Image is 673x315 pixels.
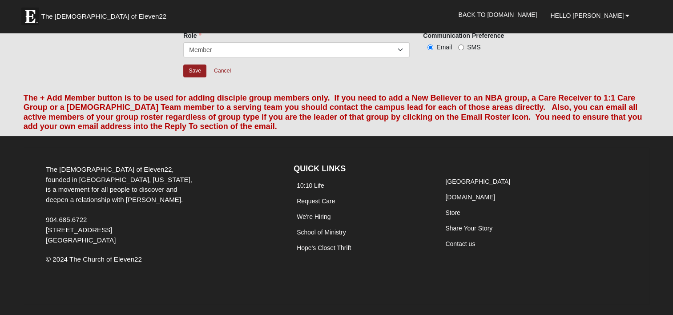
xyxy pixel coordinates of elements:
[294,164,429,174] h4: QUICK LINKS
[46,236,116,244] span: [GEOGRAPHIC_DATA]
[297,244,351,251] a: Hope's Closet Thrift
[445,194,495,201] a: [DOMAIN_NAME]
[458,44,464,50] input: SMS
[183,31,201,40] label: Role
[445,178,510,185] a: [GEOGRAPHIC_DATA]
[445,240,475,247] a: Contact us
[183,65,206,77] input: Alt+s
[436,44,452,51] span: Email
[445,225,492,232] a: Share Your Story
[17,3,195,25] a: The [DEMOGRAPHIC_DATA] of Eleven22
[451,4,544,26] a: Back to [DOMAIN_NAME]
[41,12,166,21] span: The [DEMOGRAPHIC_DATA] of Eleven22
[423,31,504,40] label: Communication Preference
[297,213,330,220] a: We're Hiring
[39,165,204,246] div: The [DEMOGRAPHIC_DATA] of Eleven22, founded in [GEOGRAPHIC_DATA], [US_STATE], is a movement for a...
[544,4,636,27] a: Hello [PERSON_NAME]
[550,12,624,19] span: Hello [PERSON_NAME]
[297,229,346,236] a: School of Ministry
[467,44,480,51] span: SMS
[24,93,642,131] font: The + Add Member button is to be used for adding disciple group members only. If you need to add ...
[297,182,324,189] a: 10:10 Life
[297,198,335,205] a: Request Care
[21,8,39,25] img: Eleven22 logo
[46,255,142,263] span: © 2024 The Church of Eleven22
[208,64,237,78] a: Cancel
[445,209,460,216] a: Store
[427,44,433,50] input: Email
